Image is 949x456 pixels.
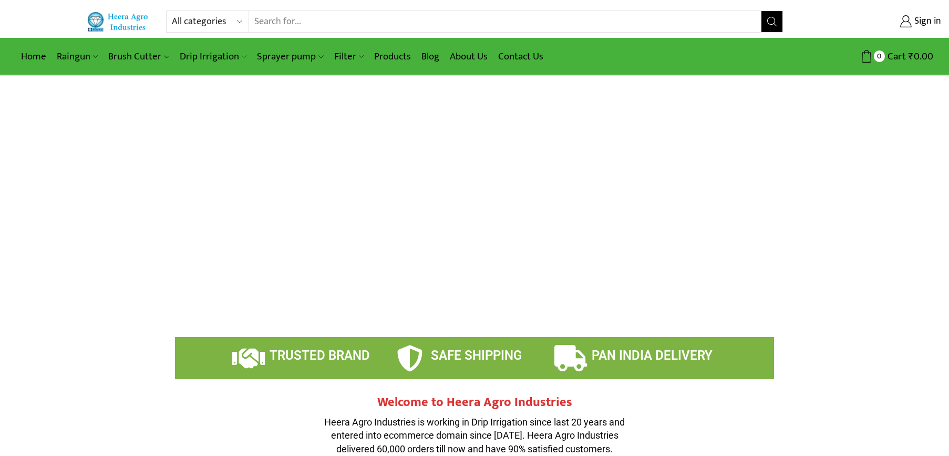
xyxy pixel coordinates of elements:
span: 0 [874,50,885,62]
p: Heera Agro Industries is working in Drip Irrigation since last 20 years and entered into ecommerc... [317,416,632,456]
a: Products [369,44,416,69]
a: Filter [329,44,369,69]
h2: Welcome to Heera Agro Industries [317,395,632,410]
span: Sign in [912,15,941,28]
a: Brush Cutter [103,44,174,69]
span: ₹ [909,48,914,65]
a: About Us [445,44,493,69]
a: Sign in [799,12,941,31]
input: Search for... [249,11,761,32]
a: Blog [416,44,445,69]
a: Home [16,44,51,69]
bdi: 0.00 [909,48,933,65]
span: Cart [885,49,906,64]
a: Drip Irrigation [174,44,252,69]
a: 0 Cart ₹0.00 [793,47,933,66]
a: Contact Us [493,44,549,69]
span: SAFE SHIPPING [431,348,522,363]
a: Sprayer pump [252,44,328,69]
button: Search button [761,11,782,32]
a: Raingun [51,44,103,69]
span: PAN INDIA DELIVERY [592,348,713,363]
span: TRUSTED BRAND [270,348,370,363]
